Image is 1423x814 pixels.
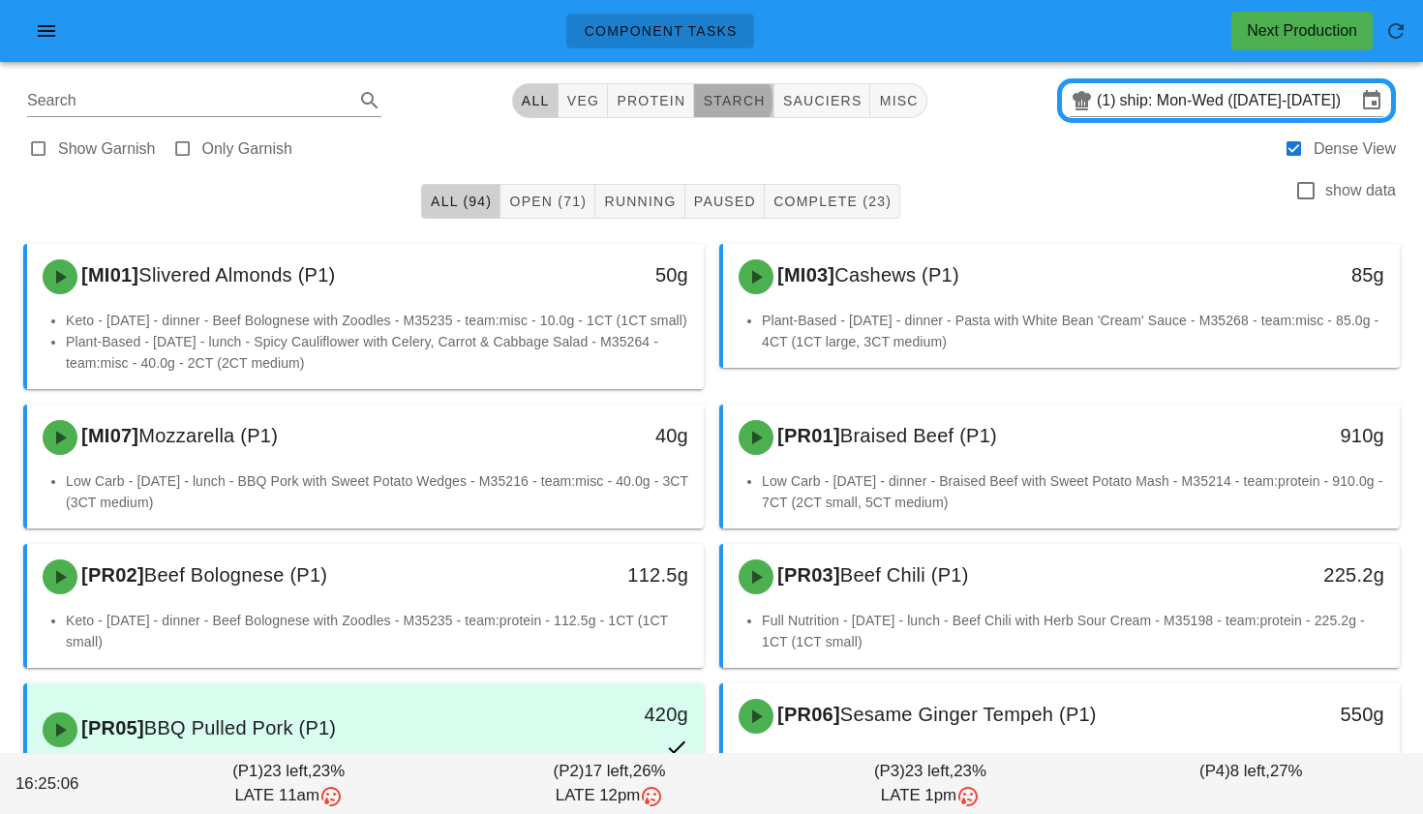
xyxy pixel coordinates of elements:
div: 112.5g [544,559,688,590]
span: [PR05] [77,717,144,739]
span: Open (71) [508,194,587,209]
span: Paused [693,194,756,209]
div: 16:25:06 [12,768,129,799]
span: BBQ Pulled Pork (P1) [144,717,336,739]
div: 50g [544,259,688,290]
button: All (94) [421,184,500,219]
li: Plant-Based - [DATE] - dinner - Sesame Ginger Tempeh with Soba Noodles - M35265 - team:protein - ... [762,749,1384,792]
span: misc [878,93,918,108]
button: protein [608,83,694,118]
label: show data [1325,181,1396,200]
span: [MI03] [773,264,834,286]
span: [PR02] [77,564,144,586]
span: Beef Bolognese (P1) [144,564,327,586]
li: Low Carb - [DATE] - lunch - BBQ Pork with Sweet Potato Wedges - M35216 - team:misc - 40.0g - 3CT ... [66,470,688,513]
div: LATE 12pm [453,783,766,808]
li: Keto - [DATE] - dinner - Beef Bolognese with Zoodles - M35235 - team:protein - 112.5g - 1CT (1CT ... [66,610,688,652]
div: 420g [544,699,688,730]
div: 40g [544,420,688,451]
span: Beef Chili (P1) [840,564,969,586]
span: sauciers [782,93,863,108]
button: All [512,83,559,118]
button: Paused [685,184,765,219]
label: Dense View [1314,139,1396,159]
div: (1) [1097,91,1120,110]
button: starch [694,83,773,118]
span: Braised Beef (P1) [840,425,997,446]
div: (P2) 26% [449,755,770,812]
div: Next Production [1247,19,1357,43]
span: Complete (23) [772,194,892,209]
div: 550g [1240,699,1384,730]
li: Keto - [DATE] - dinner - Beef Bolognese with Zoodles - M35235 - team:misc - 10.0g - 1CT (1CT small) [66,310,688,331]
div: LATE 1pm [773,783,1086,808]
li: Plant-Based - [DATE] - dinner - Pasta with White Bean 'Cream' Sauce - M35268 - team:misc - 85.0g ... [762,310,1384,352]
span: [PR06] [773,704,840,725]
span: [MI07] [77,425,138,446]
div: LATE 11am [133,783,445,808]
span: 23 left, [263,762,312,780]
button: Running [595,184,684,219]
button: misc [870,83,926,118]
li: Full Nutrition - [DATE] - lunch - Beef Chili with Herb Sour Cream - M35198 - team:protein - 225.2... [762,610,1384,652]
a: Component Tasks [566,14,753,48]
label: Show Garnish [58,139,156,159]
div: (P1) 23% [129,755,449,812]
div: 910g [1240,420,1384,451]
button: veg [559,83,609,118]
span: Mozzarella (P1) [138,425,278,446]
span: Slivered Almonds (P1) [138,264,335,286]
span: Component Tasks [583,23,737,39]
span: All [521,93,550,108]
span: 17 left, [584,762,632,780]
button: Complete (23) [765,184,900,219]
button: sauciers [774,83,871,118]
span: veg [566,93,600,108]
label: Only Garnish [202,139,292,159]
span: [PR01] [773,425,840,446]
span: 23 left, [905,762,954,780]
span: Running [603,194,676,209]
span: [MI01] [77,264,138,286]
li: Plant-Based - [DATE] - lunch - Spicy Cauliflower with Celery, Carrot & Cabbage Salad - M35264 - t... [66,331,688,374]
span: All (94) [430,194,492,209]
div: 85g [1240,259,1384,290]
span: starch [702,93,765,108]
li: Low Carb - [DATE] - dinner - Braised Beef with Sweet Potato Mash - M35214 - team:protein - 910.0g... [762,470,1384,513]
span: Sesame Ginger Tempeh (P1) [840,704,1097,725]
div: 225.2g [1240,559,1384,590]
div: (P3) 23% [770,755,1090,812]
span: 8 left, [1230,762,1270,780]
button: Open (71) [500,184,595,219]
div: (P4) 27% [1091,755,1411,812]
span: protein [616,93,685,108]
span: [PR03] [773,564,840,586]
span: Cashews (P1) [834,264,959,286]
